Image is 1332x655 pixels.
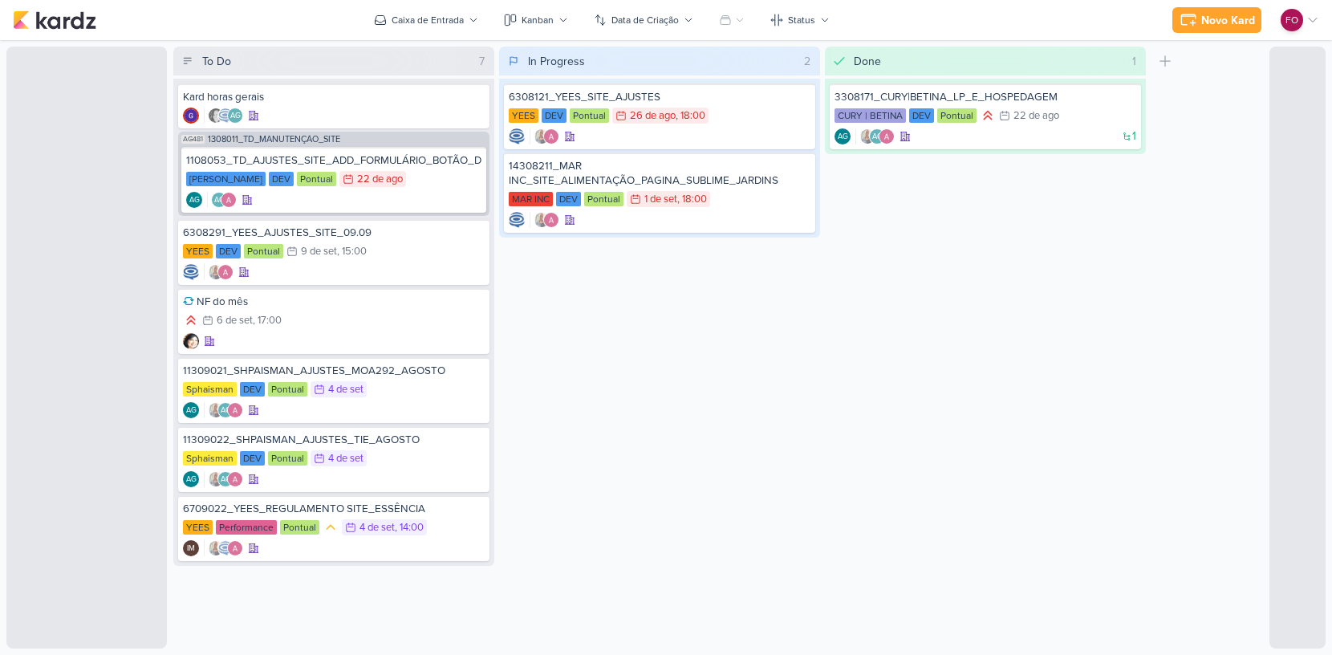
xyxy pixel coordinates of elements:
div: DEV [556,192,581,206]
img: Alessandra Gomes [217,264,234,280]
p: FO [1285,13,1298,27]
span: 1308011_TD_MANUTENÇÃO_SITE [208,135,340,144]
div: [PERSON_NAME] [186,172,266,186]
img: Iara Santos [208,471,224,487]
span: 1 [1132,131,1136,142]
div: 11309021_SHPAISMAN_AJUSTES_MOA292_AGOSTO [183,364,485,378]
div: Kard horas gerais [183,90,485,104]
div: Criador(a): Caroline Traven De Andrade [183,264,199,280]
img: Lucimara Paz [183,333,199,349]
div: DEV [216,244,241,258]
div: Pontual [244,244,283,258]
img: Iara Santos [208,264,224,280]
div: Aline Gimenez Graciano [211,192,227,208]
div: NF do mês [183,295,485,309]
div: YEES [509,108,538,123]
div: Colaboradores: Iara Santos, Alessandra Gomes [204,264,234,280]
img: Renata Brandão [208,108,224,124]
div: Colaboradores: Renata Brandão, Caroline Traven De Andrade, Aline Gimenez Graciano [204,108,243,124]
div: Aline Gimenez Graciano [217,471,234,487]
div: Criador(a): Giulia Boschi [183,108,199,124]
div: 4 de set [359,523,395,533]
div: Aline Gimenez Graciano [227,108,243,124]
div: Aline Gimenez Graciano [186,192,202,208]
p: AG [221,407,231,415]
div: DEV [240,382,265,397]
div: Criador(a): Lucimara Paz [183,333,199,349]
div: Colaboradores: Iara Santos, Caroline Traven De Andrade, Alessandra Gomes [204,540,243,556]
div: 26 de ago [630,111,676,121]
div: Prioridade Alta [980,108,996,124]
p: AG [838,133,848,141]
div: DEV [909,108,934,123]
div: Pontual [584,192,623,206]
p: AG [221,476,231,484]
div: Sphaisman [183,382,237,397]
div: 22 de ago [1013,111,1059,121]
div: Pontual [268,382,307,397]
p: AG [872,133,883,141]
div: Prioridade Alta [183,312,199,328]
div: 11309022_SHPAISMAN_AJUSTES_TIE_AGOSTO [183,433,485,447]
div: 14308211_MAR INC_SITE_ALIMENTAÇÃO_PAGINA_SUBLIME_JARDINS [509,159,810,188]
div: , 17:00 [253,315,282,326]
div: Criador(a): Caroline Traven De Andrade [509,212,525,228]
button: Novo Kard [1172,7,1261,33]
img: Iara Santos [534,128,550,144]
div: 4 de set [328,384,363,395]
div: 2 [798,53,817,70]
p: AG [230,112,241,120]
div: MAR INC [509,192,553,206]
img: Alessandra Gomes [227,471,243,487]
div: Novo Kard [1201,12,1255,29]
div: 6709022_YEES_REGULAMENTO SITE_ESSÊNCIA [183,502,485,516]
div: Colaboradores: Iara Santos, Aline Gimenez Graciano, Alessandra Gomes [204,402,243,418]
div: Criador(a): Aline Gimenez Graciano [835,128,851,144]
div: Aline Gimenez Graciano [835,128,851,144]
div: Aline Gimenez Graciano [217,402,234,418]
p: AG [214,197,225,205]
div: 1 de set [644,194,677,205]
div: Fabio Oliveira [1281,9,1303,31]
div: Colaboradores: Iara Santos, Alessandra Gomes [530,212,559,228]
span: AG481 [181,135,205,144]
div: Pontual [268,451,307,466]
p: AG [186,476,197,484]
div: , 14:00 [395,523,424,533]
div: , 18:00 [676,111,705,121]
div: Pontual [570,108,609,123]
div: Prioridade Média [323,519,339,535]
div: Aline Gimenez Graciano [183,402,199,418]
p: AG [186,407,197,415]
div: 6308291_YEES_AJUSTES_SITE_09.09 [183,226,485,240]
div: 7 [473,53,491,70]
div: CURY | BETINA [835,108,906,123]
div: Colaboradores: Iara Santos, Aline Gimenez Graciano, Alessandra Gomes [855,128,895,144]
div: 4 de set [328,454,363,464]
div: Criador(a): Aline Gimenez Graciano [186,192,202,208]
div: Aline Gimenez Graciano [183,471,199,487]
img: Caroline Traven De Andrade [509,128,525,144]
div: DEV [269,172,294,186]
div: Colaboradores: Iara Santos, Aline Gimenez Graciano, Alessandra Gomes [204,471,243,487]
div: 6308121_YEES_SITE_AJUSTES [509,90,810,104]
div: Criador(a): Isabella Machado Guimarães [183,540,199,556]
p: IM [187,545,195,553]
div: 6 de set [217,315,253,326]
img: Alessandra Gomes [543,128,559,144]
div: Pontual [937,108,977,123]
img: Alessandra Gomes [221,192,237,208]
img: Iara Santos [534,212,550,228]
img: Iara Santos [208,540,224,556]
img: Caroline Traven De Andrade [217,540,234,556]
div: YEES [183,244,213,258]
div: , 15:00 [337,246,367,257]
div: 9 de set [301,246,337,257]
div: Pontual [280,520,319,535]
div: Isabella Machado Guimarães [183,540,199,556]
img: Caroline Traven De Andrade [217,108,234,124]
img: Caroline Traven De Andrade [509,212,525,228]
img: Giulia Boschi [183,108,199,124]
img: Alessandra Gomes [879,128,895,144]
div: Aline Gimenez Graciano [869,128,885,144]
